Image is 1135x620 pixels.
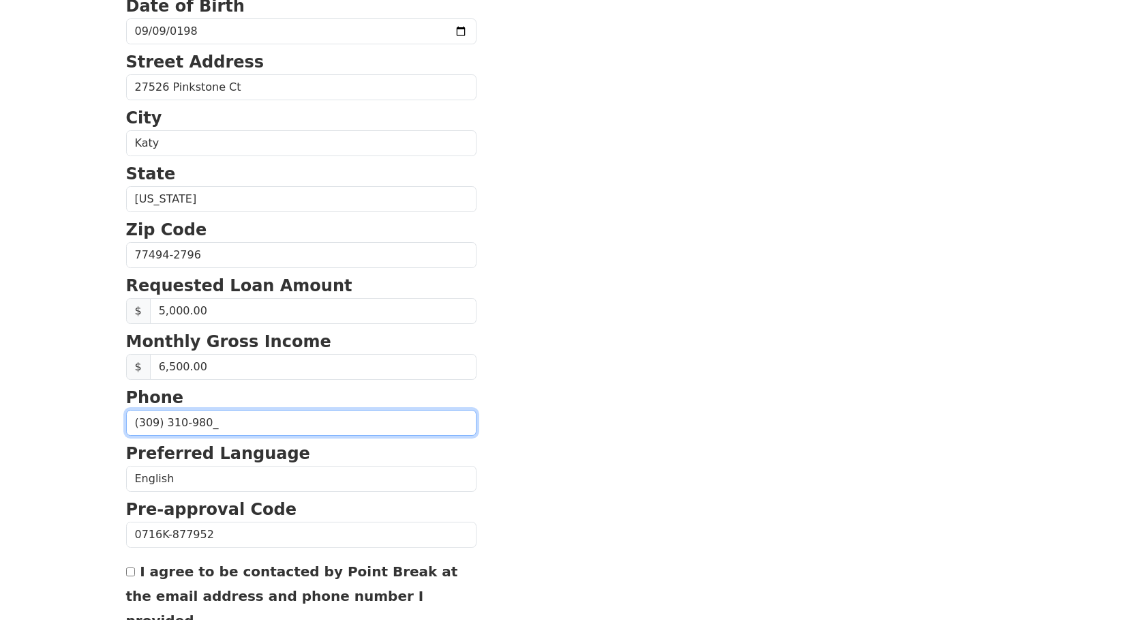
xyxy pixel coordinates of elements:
strong: Phone [126,388,184,407]
strong: Street Address [126,53,264,72]
strong: State [126,164,176,183]
input: Monthly Gross Income [150,354,476,380]
input: City [126,130,476,156]
strong: Pre-approval Code [126,500,297,519]
input: Street Address [126,74,476,100]
input: Pre-approval Code [126,522,476,548]
strong: Preferred Language [126,444,310,463]
input: Requested Loan Amount [150,298,476,324]
input: Zip Code [126,242,476,268]
p: Monthly Gross Income [126,329,476,354]
strong: Zip Code [126,220,207,239]
input: (___) ___-____ [126,410,476,436]
strong: City [126,108,162,128]
strong: Requested Loan Amount [126,276,352,295]
span: $ [126,354,151,380]
span: $ [126,298,151,324]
